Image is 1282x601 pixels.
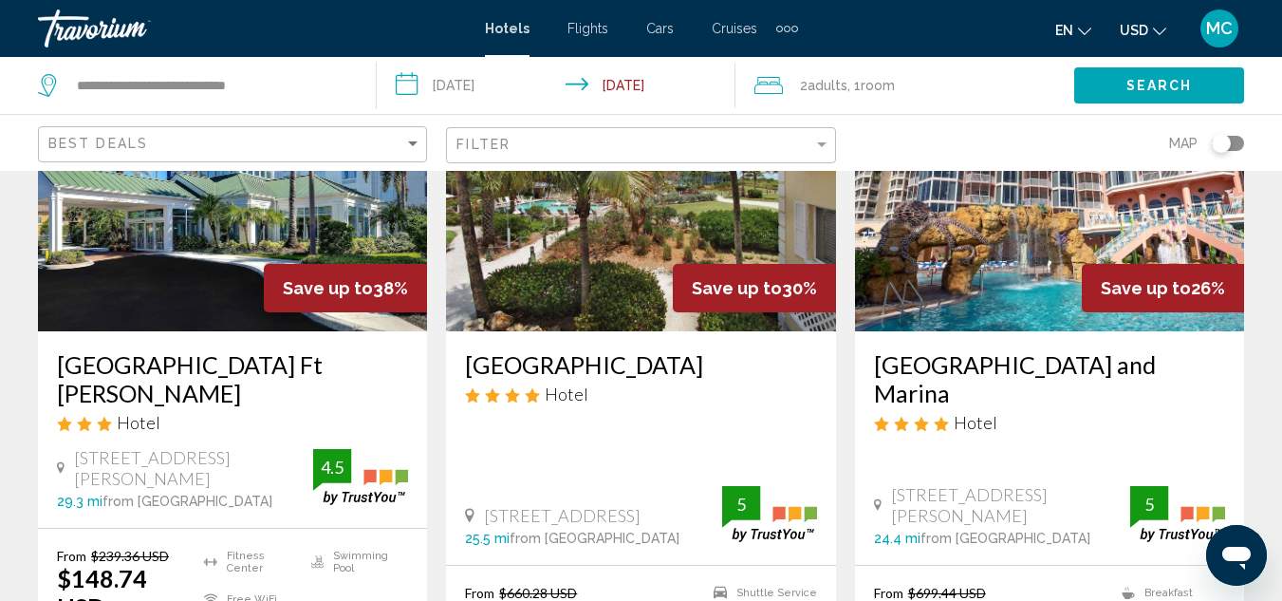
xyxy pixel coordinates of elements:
span: [STREET_ADDRESS][PERSON_NAME] [891,484,1130,526]
iframe: Button to launch messaging window [1206,525,1267,586]
a: Travorium [38,9,466,47]
span: 29.3 mi [57,494,102,509]
button: Check-in date: Sep 19, 2025 Check-out date: Sep 21, 2025 [377,57,734,114]
button: Extra navigation items [776,13,798,44]
button: Search [1074,67,1244,103]
span: Filter [456,137,511,152]
span: en [1055,23,1073,38]
img: Hotel image [446,28,835,331]
a: [GEOGRAPHIC_DATA] [465,350,816,379]
span: Room [861,78,895,93]
span: from [GEOGRAPHIC_DATA] [102,494,272,509]
img: Hotel image [855,28,1244,331]
del: $699.44 USD [908,585,986,601]
span: , 1 [847,72,895,99]
span: Save up to [1101,278,1191,298]
li: Fitness Center [195,548,302,576]
span: Map [1169,130,1198,157]
div: 26% [1082,264,1244,312]
span: From [874,585,903,601]
div: 4.5 [313,456,351,479]
del: $239.36 USD [91,548,169,564]
a: Hotels [485,21,530,36]
button: User Menu [1195,9,1244,48]
a: [GEOGRAPHIC_DATA] and Marina [874,350,1225,407]
span: MC [1206,19,1233,38]
li: Swimming Pool [302,548,409,576]
button: Travelers: 2 adults, 0 children [735,57,1074,114]
img: Hotel image [38,28,427,331]
span: From [465,585,494,601]
div: 5 [722,493,760,516]
div: 4 star Hotel [465,384,816,404]
a: [GEOGRAPHIC_DATA] Ft [PERSON_NAME] [57,350,408,407]
button: Change currency [1120,16,1166,44]
span: From [57,548,86,564]
span: from [GEOGRAPHIC_DATA] [510,531,679,546]
button: Toggle map [1198,135,1244,152]
span: 25.5 mi [465,531,510,546]
span: 2 [800,72,847,99]
a: Cars [646,21,674,36]
div: 4 star Hotel [874,412,1225,433]
span: Save up to [283,278,373,298]
span: Adults [808,78,847,93]
li: Shuttle Service [704,585,817,601]
mat-select: Sort by [48,137,421,153]
li: Breakfast [1112,585,1225,601]
span: Save up to [692,278,782,298]
div: 30% [673,264,836,312]
span: USD [1120,23,1148,38]
del: $660.28 USD [499,585,577,601]
button: Change language [1055,16,1091,44]
div: 38% [264,264,427,312]
button: Filter [446,126,835,165]
img: trustyou-badge.svg [722,486,817,542]
span: Hotel [117,412,160,433]
div: 3 star Hotel [57,412,408,433]
span: 24.4 mi [874,531,920,546]
div: 5 [1130,493,1168,516]
span: Best Deals [48,136,148,151]
img: trustyou-badge.svg [313,449,408,505]
span: from [GEOGRAPHIC_DATA] [920,531,1090,546]
a: Flights [567,21,608,36]
span: Search [1126,79,1193,94]
span: [STREET_ADDRESS][PERSON_NAME] [74,447,313,489]
span: Hotel [545,384,588,404]
span: Hotel [954,412,997,433]
img: trustyou-badge.svg [1130,486,1225,542]
span: [STREET_ADDRESS] [484,505,641,526]
a: Cruises [712,21,757,36]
